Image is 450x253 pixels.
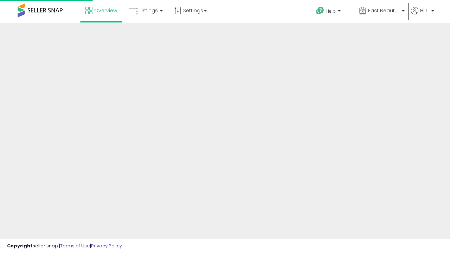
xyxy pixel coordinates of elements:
a: Hi IT [411,7,434,23]
div: seller snap | | [7,243,122,249]
i: Get Help [316,6,324,15]
strong: Copyright [7,242,33,249]
span: Hi IT [420,7,429,14]
a: Terms of Use [60,242,90,249]
span: Overview [94,7,117,14]
span: Help [326,8,336,14]
span: Fast Beauty ([GEOGRAPHIC_DATA]) [368,7,400,14]
a: Privacy Policy [91,242,122,249]
span: Listings [140,7,158,14]
a: Help [310,1,353,23]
